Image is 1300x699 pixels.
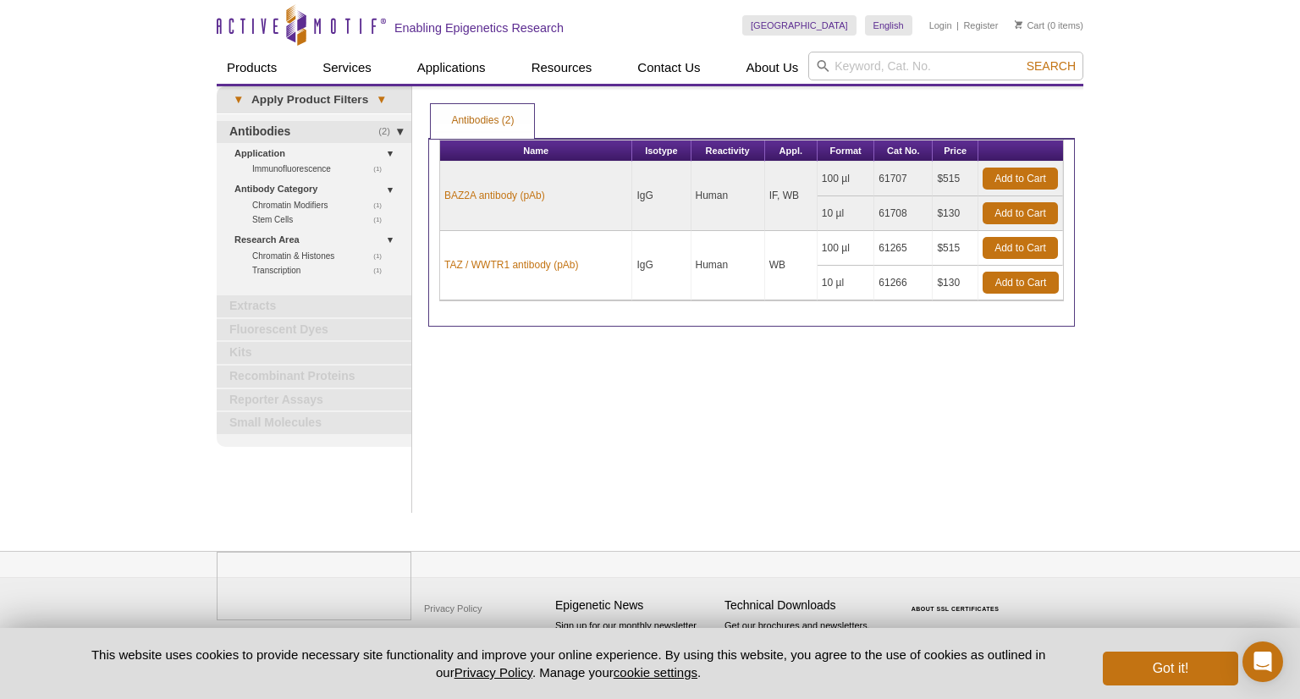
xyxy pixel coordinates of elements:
td: 10 µl [818,266,874,300]
h2: Enabling Epigenetics Research [394,20,564,36]
td: 61708 [874,196,933,231]
a: Terms & Conditions [420,621,509,647]
a: Privacy Policy [454,665,532,680]
input: Keyword, Cat. No. [808,52,1083,80]
img: Active Motif, [217,552,411,620]
a: Add to Cart [983,202,1058,224]
a: Login [929,19,952,31]
span: (1) [373,162,391,176]
button: Got it! [1103,652,1238,685]
a: Services [312,52,382,84]
a: Add to Cart [983,237,1058,259]
a: [GEOGRAPHIC_DATA] [742,15,857,36]
a: Cart [1015,19,1044,31]
a: Fluorescent Dyes [217,319,411,341]
a: Add to Cart [983,272,1059,294]
a: Add to Cart [983,168,1058,190]
p: Get our brochures and newsletters, or request them by mail. [724,619,885,662]
th: Cat No. [874,140,933,162]
img: Your Cart [1015,20,1022,29]
span: (1) [373,212,391,227]
a: Reporter Assays [217,389,411,411]
span: ▾ [225,92,251,107]
p: Sign up for our monthly newsletter highlighting recent publications in the field of epigenetics. [555,619,716,676]
a: Kits [217,342,411,364]
td: 100 µl [818,162,874,196]
a: (2)Antibodies [217,121,411,143]
li: | [956,15,959,36]
a: About Us [736,52,809,84]
a: ABOUT SSL CERTIFICATES [912,606,1000,612]
a: English [865,15,912,36]
th: Reactivity [691,140,765,162]
a: Privacy Policy [420,596,486,621]
td: Human [691,231,765,300]
span: ▾ [368,92,394,107]
h4: Technical Downloads [724,598,885,613]
th: Isotype [632,140,691,162]
td: $130 [933,266,978,300]
span: (2) [378,121,399,143]
a: TAZ / WWTR1 antibody (pAb) [444,257,578,272]
a: Antibodies (2) [431,104,534,138]
div: Open Intercom Messenger [1242,641,1283,682]
td: $130 [933,196,978,231]
a: (1)Chromatin & Histones [252,249,391,263]
a: Applications [407,52,496,84]
a: Register [963,19,998,31]
th: Name [440,140,632,162]
td: $515 [933,231,978,266]
td: IF, WB [765,162,818,231]
td: 61265 [874,231,933,266]
span: (1) [373,198,391,212]
a: Application [234,145,401,162]
td: IgG [632,162,691,231]
td: 100 µl [818,231,874,266]
h4: Epigenetic News [555,598,716,613]
td: IgG [632,231,691,300]
a: (1)Immunofluorescence [252,162,391,176]
th: Price [933,140,978,162]
a: Recombinant Proteins [217,366,411,388]
button: Search [1022,58,1081,74]
a: Research Area [234,231,401,249]
span: (1) [373,249,391,263]
td: $515 [933,162,978,196]
th: Appl. [765,140,818,162]
td: 61266 [874,266,933,300]
td: 61707 [874,162,933,196]
a: (1)Transcription [252,263,391,278]
li: (0 items) [1015,15,1083,36]
span: Search [1027,59,1076,73]
a: BAZ2A antibody (pAb) [444,188,545,203]
a: (1)Stem Cells [252,212,391,227]
td: WB [765,231,818,300]
td: Human [691,162,765,231]
table: Click to Verify - This site chose Symantec SSL for secure e-commerce and confidential communicati... [894,581,1021,619]
a: Contact Us [627,52,710,84]
a: Products [217,52,287,84]
th: Format [818,140,874,162]
a: (1)Chromatin Modifiers [252,198,391,212]
button: cookie settings [614,665,697,680]
td: 10 µl [818,196,874,231]
a: Small Molecules [217,412,411,434]
a: Antibody Category [234,180,401,198]
a: ▾Apply Product Filters▾ [217,86,411,113]
p: This website uses cookies to provide necessary site functionality and improve your online experie... [62,646,1075,681]
span: (1) [373,263,391,278]
a: Resources [521,52,603,84]
a: Extracts [217,295,411,317]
